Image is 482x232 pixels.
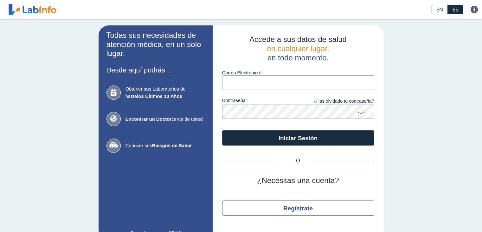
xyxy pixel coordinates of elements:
span: en todo momento. [267,53,329,62]
b: Riesgos de Salud [152,143,192,148]
button: Iniciar Sesión [222,130,374,146]
label: Correo Electronico [222,70,374,75]
label: contraseña [222,98,298,105]
h3: Desde aquí podrás... [106,66,205,74]
span: cerca de usted [125,116,205,123]
b: Encontrar un Doctor [125,116,172,122]
span: O [279,157,317,165]
span: Conocer sus [125,142,205,149]
b: los Últimos 10 Años [137,93,182,99]
span: Accede a sus datos de salud [249,35,347,44]
h2: Todas sus necesidades de atención médica, en un solo lugar. [106,31,205,58]
a: ES [448,5,463,14]
a: ¿Has olvidado tu contraseña? [298,98,374,105]
button: Regístrate [222,201,374,216]
span: Obtener sus Laboratorios de hasta [125,85,205,100]
h2: ¿Necesitas una cuenta? [222,176,374,185]
span: en cualquier lugar, [267,44,329,53]
a: EN [432,5,448,14]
